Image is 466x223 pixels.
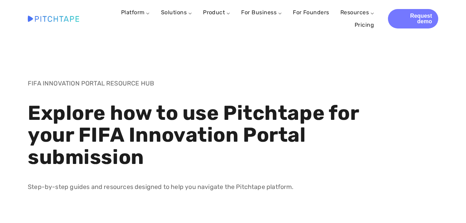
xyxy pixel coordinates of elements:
[340,9,374,16] a: Resources ⌵
[293,6,329,19] a: For Founders
[241,9,282,16] a: For Business ⌵
[203,9,230,16] a: Product ⌵
[28,79,368,89] p: FIFA INNOVATION PORTAL RESOURCE HUB
[388,9,438,28] a: Request demo
[431,190,466,223] iframe: Chat Widget
[161,9,192,16] a: Solutions ⌵
[28,102,368,168] h1: Explore how to use Pitchtape for your FIFA Innovation Portal submission
[121,9,150,16] a: Platform ⌵
[28,182,368,192] p: Step-by-step guides and resources designed to help you navigate the Pitchtape platform.
[355,19,374,31] a: Pricing
[28,16,79,22] img: Pitchtape | Video Submission Management Software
